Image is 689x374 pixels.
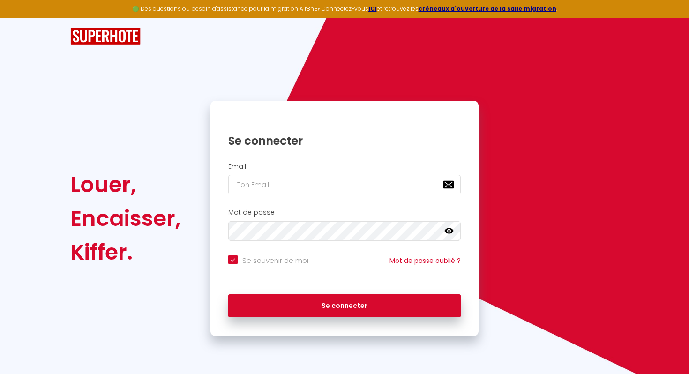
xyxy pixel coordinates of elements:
button: Ouvrir le widget de chat LiveChat [7,4,36,32]
h2: Mot de passe [228,209,461,217]
button: Se connecter [228,294,461,318]
input: Ton Email [228,175,461,194]
a: ICI [368,5,377,13]
h2: Email [228,163,461,171]
a: Mot de passe oublié ? [389,256,461,265]
div: Louer, [70,168,181,202]
div: Kiffer. [70,235,181,269]
img: SuperHote logo [70,28,141,45]
div: Encaisser, [70,202,181,235]
a: créneaux d'ouverture de la salle migration [419,5,556,13]
h1: Se connecter [228,134,461,148]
